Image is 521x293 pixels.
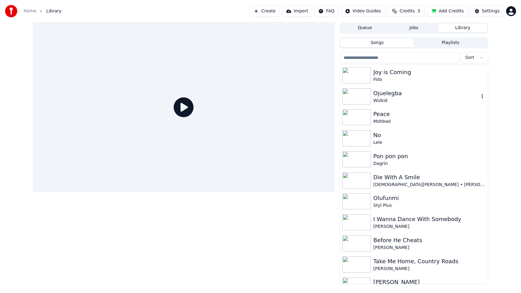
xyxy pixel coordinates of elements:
[5,5,17,17] img: youka
[341,24,390,33] button: Queue
[373,194,485,202] div: Olufunmi
[373,131,485,140] div: No
[373,68,485,77] div: Joy is Coming
[373,278,485,286] div: [PERSON_NAME]
[373,245,485,251] div: [PERSON_NAME]
[373,98,479,104] div: Wizkid
[438,24,487,33] button: Library
[373,224,485,230] div: [PERSON_NAME]
[427,6,468,17] button: Add Credits
[373,140,485,146] div: Lele
[414,38,487,47] button: Playlists
[373,182,485,188] div: [DEMOGRAPHIC_DATA][PERSON_NAME] • [PERSON_NAME]
[373,77,485,83] div: Fido
[46,8,61,14] span: Library
[341,38,414,47] button: Songs
[373,152,485,161] div: Pon pon pon
[373,236,485,245] div: Before He Cheats
[250,6,280,17] button: Create
[373,266,485,272] div: [PERSON_NAME]
[314,6,338,17] button: FAQ
[373,257,485,266] div: Take Me Home, Country Roads
[373,173,485,182] div: Die With A Smile
[390,24,439,33] button: Jobs
[417,8,420,14] span: 3
[373,110,485,118] div: Peace
[373,215,485,224] div: I Wanna Dance With Somebody
[399,8,415,14] span: Credits
[24,8,61,14] nav: breadcrumb
[470,6,504,17] button: Settings
[24,8,36,14] a: Home
[465,55,474,61] span: Sort
[373,202,485,209] div: Styl Plus
[482,8,500,14] div: Settings
[373,161,485,167] div: Dagrin
[282,6,312,17] button: Import
[388,6,425,17] button: Credits3
[373,89,479,98] div: Ojuelegba
[373,118,485,125] div: Mohbad
[341,6,385,17] button: Video Guides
